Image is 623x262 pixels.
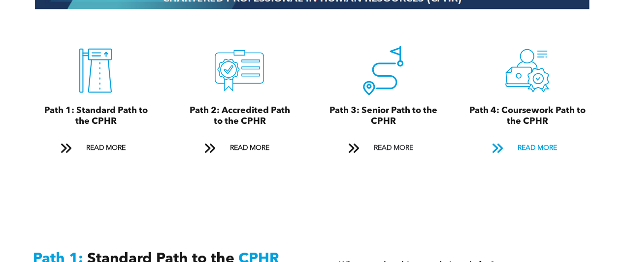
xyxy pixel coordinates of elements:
[329,106,437,126] span: Path 3: Senior Path to the CPHR
[53,139,138,157] a: READ MORE
[226,139,272,157] span: READ MORE
[341,139,426,157] a: READ MORE
[197,139,282,157] a: READ MORE
[189,106,290,126] span: Path 2: Accredited Path to the CPHR
[469,106,585,126] span: Path 4: Coursework Path to the CPHR
[514,139,560,157] span: READ MORE
[485,139,569,157] a: READ MORE
[44,106,147,126] span: Path 1: Standard Path to the CPHR
[370,139,416,157] span: READ MORE
[82,139,129,157] span: READ MORE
